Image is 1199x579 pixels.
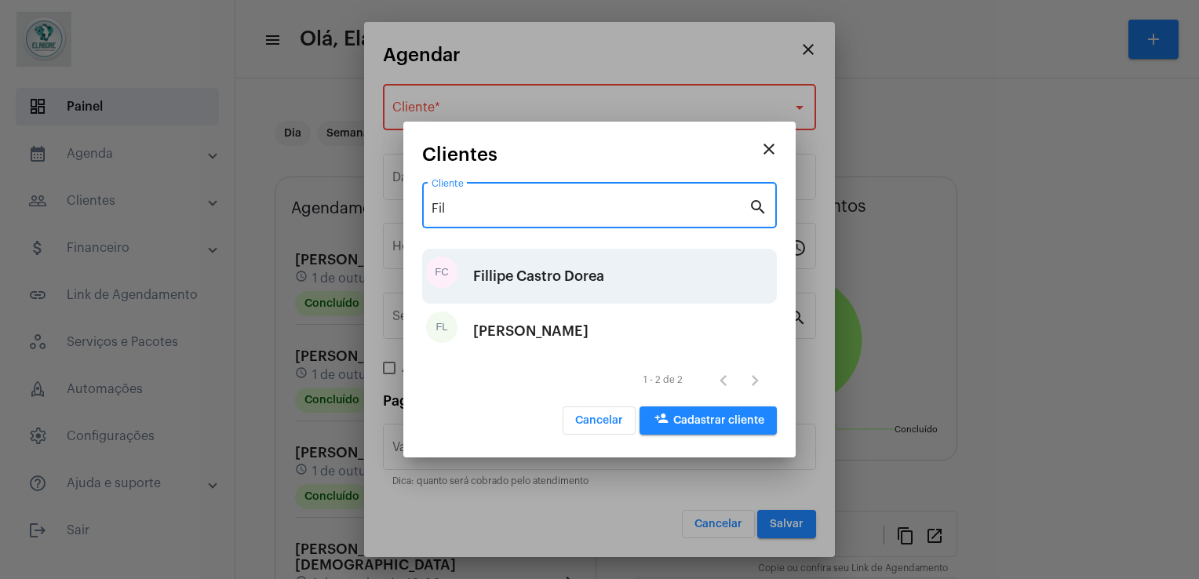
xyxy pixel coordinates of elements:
span: Clientes [422,144,497,165]
mat-icon: close [760,140,778,158]
button: Próxima página [739,365,771,396]
div: [PERSON_NAME] [473,308,589,355]
div: FL [426,311,457,343]
span: Cadastrar cliente [652,415,764,426]
div: FC [426,257,457,288]
mat-icon: person_add [652,411,671,430]
button: Cancelar [563,406,636,435]
div: Fillipe Castro Dorea [473,253,604,300]
mat-icon: search [749,197,767,216]
button: Página anterior [708,365,739,396]
div: 1 - 2 de 2 [643,375,683,385]
input: Pesquisar cliente [432,202,749,216]
span: Cancelar [575,415,623,426]
button: Cadastrar cliente [640,406,777,435]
